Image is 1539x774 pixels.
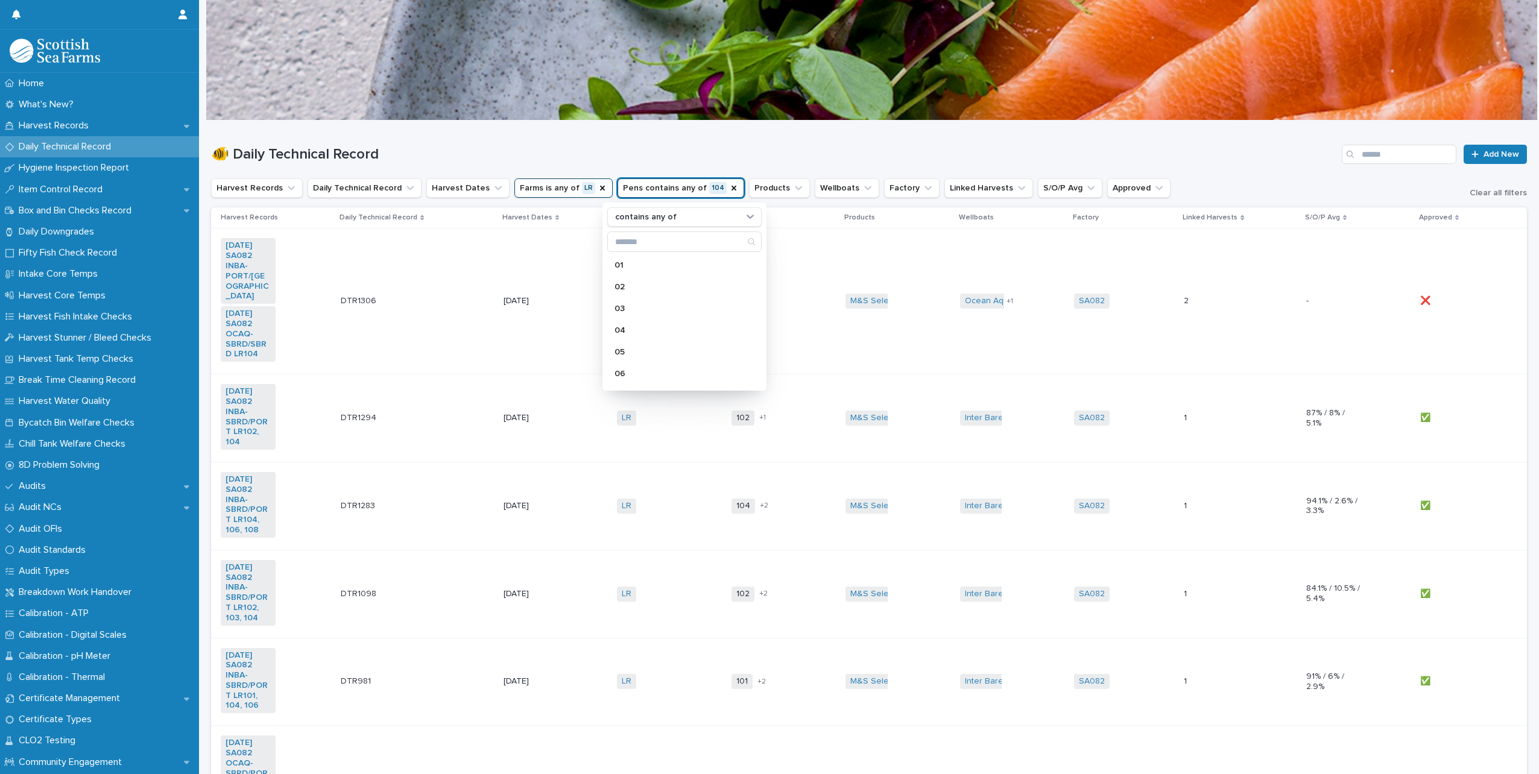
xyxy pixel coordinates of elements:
p: Wellboats [959,211,994,224]
a: [DATE] SA082 INBA-SBRD/PORT LR101, 104, 106 [226,650,271,711]
p: Certificate Management [14,693,130,704]
p: ❌ [1420,294,1433,306]
p: 87% / 8% / 5.1% [1306,408,1361,429]
div: Search [607,231,762,252]
p: Hygiene Inspection Report [14,162,139,174]
span: Clear all filters [1470,189,1527,197]
a: Inter Barents [965,501,1015,511]
p: ✅ [1420,587,1433,599]
button: S/O/P Avg [1038,178,1102,198]
a: LR [622,676,631,687]
p: Daily Downgrades [14,226,104,238]
p: 91% / 6% / 2.9% [1306,672,1361,692]
tr: [DATE] SA082 INBA-SBRD/PORT LR104, 106, 108 DTR1283DTR1283 [DATE]LR 104+2M&S Select Inter Barents... [211,462,1527,550]
p: Harvest Records [14,120,98,131]
p: DTR1098 [341,587,379,599]
p: Products [844,211,875,224]
p: 02 [615,283,742,291]
button: Harvest Dates [426,178,510,198]
p: DTR1306 [341,294,379,306]
button: Harvest Records [211,178,303,198]
input: Search [608,232,761,251]
p: Daily Technical Record [340,211,417,224]
p: [DATE] [504,296,558,306]
span: + 1 [759,414,766,421]
p: Bycatch Bin Welfare Checks [14,417,144,429]
p: Harvest Records [221,211,278,224]
p: 01 [615,261,742,269]
p: 94.1% / 2.6% / 3.3% [1306,496,1361,517]
tr: [DATE] SA082 INBA-SBRD/PORT LR102, 103, 104 DTR1098DTR1098 [DATE]LR 102+2M&S Select Inter Barents... [211,550,1527,638]
p: Linked Harvests [1183,211,1237,224]
p: Calibration - pH Meter [14,650,120,662]
p: Calibration - Thermal [14,672,115,683]
p: Intake Core Temps [14,268,107,280]
p: 1 [1184,587,1189,599]
p: 1 [1184,411,1189,423]
p: CLO2 Testing [14,735,85,746]
a: [DATE] SA082 INBA-SBRD/PORT LR102, 103, 104 [226,562,271,623]
a: SA082 [1079,501,1105,511]
a: M&S Select [850,676,896,687]
a: [DATE] SA082 INBA-PORT/[GEOGRAPHIC_DATA] [226,241,271,301]
h1: 🐠 Daily Technical Record [211,146,1337,163]
p: DTR1294 [341,411,379,423]
a: SA082 [1079,589,1105,599]
p: Audit Standards [14,544,95,556]
p: 1 [1184,499,1189,511]
a: LR [622,501,631,511]
p: Approved [1419,211,1452,224]
p: 1 [1184,674,1189,687]
p: Box and Bin Checks Record [14,205,141,216]
p: Break Time Cleaning Record [14,374,145,386]
p: 05 [615,348,742,356]
a: SA082 [1079,296,1105,306]
p: Chill Tank Welfare Checks [14,438,135,450]
span: 101 [732,674,753,689]
p: Fifty Fish Check Record [14,247,127,259]
p: Calibration - ATP [14,608,98,619]
button: Factory [884,178,940,198]
p: - [1306,296,1361,306]
p: 84.1% / 10.5% / 5.4% [1306,584,1361,604]
p: Harvest Dates [502,211,552,224]
a: Ocean Aquila [965,296,1017,306]
p: Harvest Core Temps [14,290,115,301]
a: Inter Barents [965,676,1015,687]
p: Audit Types [14,565,79,577]
a: Add New [1464,145,1527,164]
a: LR [622,413,631,423]
button: Daily Technical Record [308,178,422,198]
div: Search [1342,145,1456,164]
p: [DATE] [504,676,558,687]
a: [DATE] SA082 INBA-SBRD/PORT LR104, 106, 108 [226,474,271,535]
span: 102 [732,587,754,602]
span: + 1 [1007,298,1013,305]
p: 8D Problem Solving [14,459,109,471]
p: Harvest Tank Temp Checks [14,353,143,365]
p: Home [14,78,54,89]
button: Products [749,178,810,198]
p: DTR981 [341,674,373,687]
a: LR [622,589,631,599]
img: mMrefqRFQpe26GRNOUkG [10,39,100,63]
a: SA082 [1079,676,1105,687]
p: DTR1283 [341,499,378,511]
tr: [DATE] SA082 INBA-SBRD/PORT LR102, 104 DTR1294DTR1294 [DATE]LR 102+1M&S Select Inter Barents SA08... [211,374,1527,462]
button: Approved [1107,178,1171,198]
a: M&S Select [850,413,896,423]
p: 03 [615,304,742,313]
p: Certificate Types [14,714,101,725]
tr: [DATE] SA082 INBA-SBRD/PORT LR101, 104, 106 DTR981DTR981 [DATE]LR 101+2M&S Select Inter Barents S... [211,638,1527,726]
a: M&S Select [850,589,896,599]
button: Linked Harvests [944,178,1033,198]
span: + 2 [760,502,768,509]
p: ✅ [1420,499,1433,511]
p: Daily Technical Record [14,141,121,153]
button: Farms [514,178,613,198]
p: Audit OFIs [14,523,72,535]
p: [DATE] [504,589,558,599]
a: [DATE] SA082 OCAQ-SBRD/SBRD LR104 [226,309,271,359]
p: Harvest Stunner / Bleed Checks [14,332,161,344]
a: SA082 [1079,413,1105,423]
